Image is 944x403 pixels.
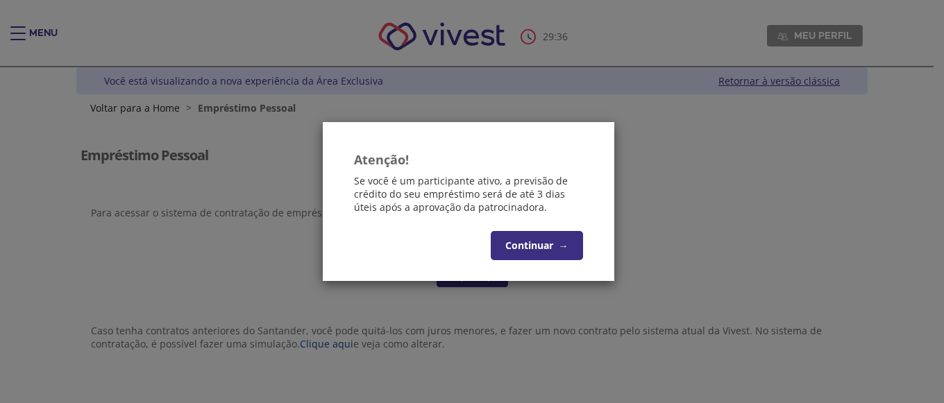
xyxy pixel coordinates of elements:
button: Continuar→ [491,231,583,260]
section: <span lang="pt-BR" dir="ltr">Visualizador do Conteúdo da Web</span> 1 [81,301,863,381]
p: Se você é um participante ativo, a previsão de crédito do seu empréstimo será de até 3 dias úteis... [354,174,583,214]
span: → [559,239,568,252]
strong: Atenção! [354,151,409,168]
